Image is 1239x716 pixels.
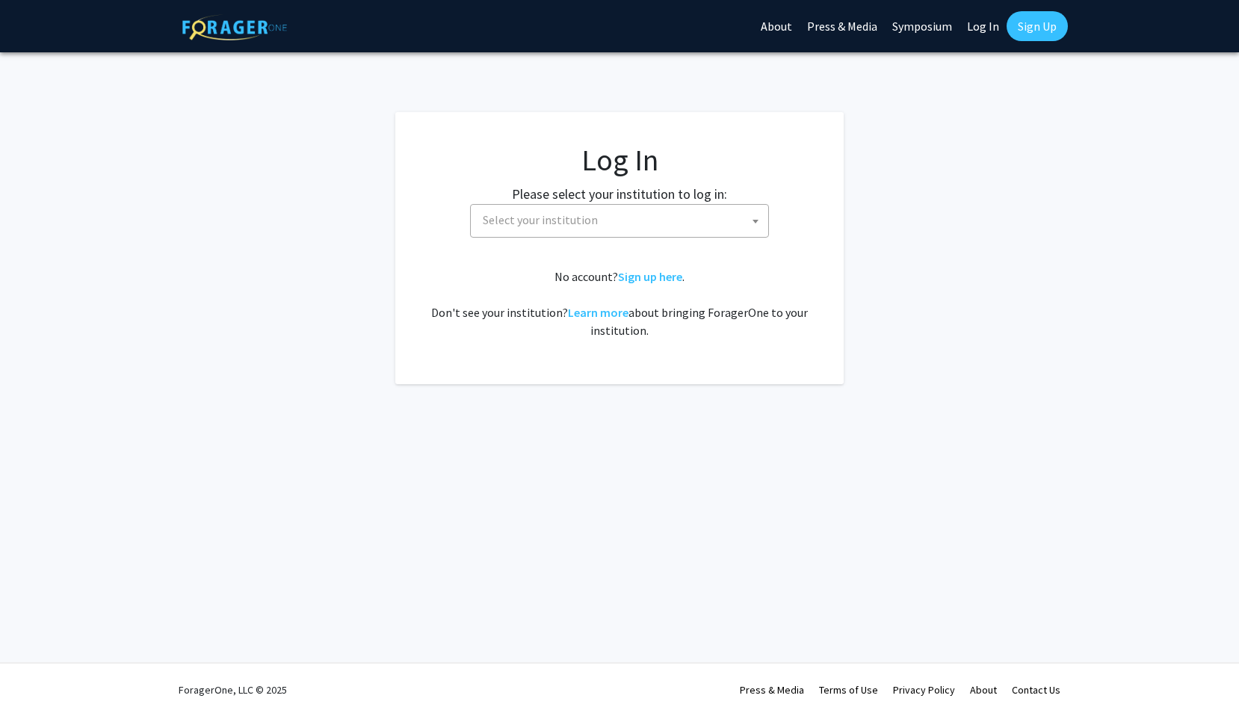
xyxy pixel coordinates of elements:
[893,683,955,697] a: Privacy Policy
[483,212,598,227] span: Select your institution
[970,683,997,697] a: About
[477,205,768,235] span: Select your institution
[425,142,814,178] h1: Log In
[568,305,628,320] a: Learn more about bringing ForagerOne to your institution
[470,204,769,238] span: Select your institution
[1012,683,1060,697] a: Contact Us
[425,268,814,339] div: No account? . Don't see your institution? about bringing ForagerOne to your institution.
[819,683,878,697] a: Terms of Use
[1007,11,1068,41] a: Sign Up
[512,184,727,204] label: Please select your institution to log in:
[179,664,287,716] div: ForagerOne, LLC © 2025
[618,269,682,284] a: Sign up here
[182,14,287,40] img: ForagerOne Logo
[740,683,804,697] a: Press & Media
